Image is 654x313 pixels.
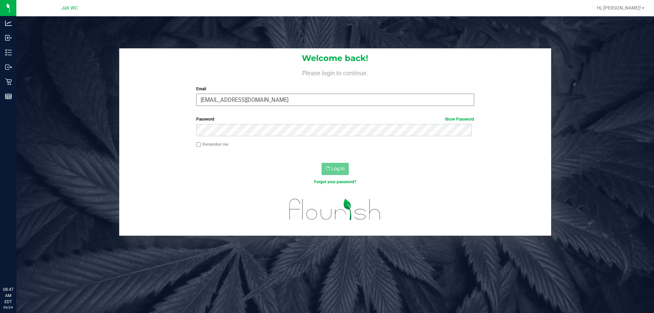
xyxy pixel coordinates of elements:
[331,166,345,171] span: Log In
[445,117,474,122] a: Show Password
[5,49,12,56] inline-svg: Inventory
[196,142,201,147] input: Remember me
[119,54,551,63] h1: Welcome back!
[5,34,12,41] inline-svg: Inbound
[281,192,389,227] img: flourish_logo.svg
[597,5,641,11] span: Hi, [PERSON_NAME]!
[314,179,356,184] a: Forgot your password?
[3,305,13,310] p: 09/24
[196,117,214,122] span: Password
[196,141,228,147] label: Remember me
[119,68,551,76] h4: Please login to continue.
[5,78,12,85] inline-svg: Retail
[5,20,12,27] inline-svg: Analytics
[5,64,12,71] inline-svg: Outbound
[196,86,474,92] label: Email
[322,163,349,175] button: Log In
[3,286,13,305] p: 08:47 AM EDT
[5,93,12,100] inline-svg: Reports
[61,5,78,11] span: Jax WC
